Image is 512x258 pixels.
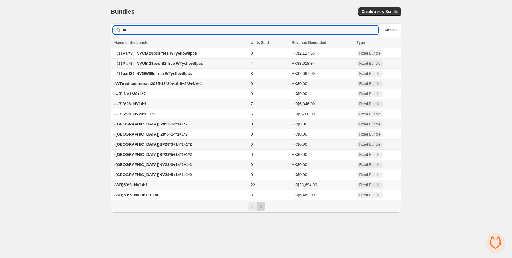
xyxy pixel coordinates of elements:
span: HK$2,127.66 [292,51,315,56]
span: Fixed Bundle [359,112,381,117]
span: ([GEOGRAPHIC_DATA])NV28*5+14*1+1*2 [114,172,192,177]
span: HK$0.00 [292,132,307,137]
span: Revenue Generated [292,40,326,46]
span: Fixed Bundle [359,91,381,96]
span: HK$0.00 [292,172,307,177]
span: ([GEOGRAPHIC_DATA])BP28*5+14*1+1*2 [114,152,192,157]
span: Fixed Bundle [359,81,381,86]
span: 3 [251,193,253,197]
span: 3 [251,71,253,76]
span: （11Part3）NVCB 28pcs free WTyellow8pcs [114,51,197,56]
span: Fixed Bundle [359,172,381,177]
span: Fixed Bundle [359,152,381,157]
span: Fixed Bundle [359,61,381,66]
span: Fixed Bundle [359,71,381,76]
span: (WR)60*6+NV14*1+LZ50 [114,193,159,197]
span: Fixed Bundle [359,132,381,137]
span: Fixed Bundle [359,102,381,106]
button: Next [257,202,265,211]
span: 0 [251,132,253,137]
span: Fixed Bundle [359,193,381,198]
div: 开放式聊天 [486,233,505,252]
span: (UB)5*28+NV28*1+7*1 [114,112,155,116]
span: 22 [251,183,255,187]
span: 0 [251,152,253,157]
div: Name of the bundle [114,40,247,46]
span: （11Part3）NVUB 28pcs B2 free WTyellow8pcs [114,61,203,66]
span: (WT)red-counteract2025-12*24+16*8+2*2+NV*1 [114,81,202,86]
span: （11part3）NVGW60s free WTyellow8pcs [114,71,192,76]
div: Type [357,40,398,46]
span: Fixed Bundle [359,183,381,187]
button: Cancel [382,26,399,34]
span: Fixed Bundle [359,122,381,127]
span: Create a new Bundle [362,9,398,14]
span: Cancel [385,28,397,33]
span: 4 [251,61,253,66]
nav: Pagination [111,200,401,213]
span: HK$0.00 [292,152,307,157]
span: 0 [251,172,253,177]
span: 7 [251,102,253,106]
span: HK$3,618.34 [292,61,315,66]
span: 0 [251,91,253,96]
span: HK$2,697.00 [292,71,315,76]
span: HK$6,462.00 [292,193,315,197]
span: Fixed Bundle [359,51,381,56]
span: 0 [251,81,253,86]
span: Fixed Bundle [359,162,381,167]
button: Units Sold [251,40,275,46]
span: ([GEOGRAPHIC_DATA])NV28*3+14*1+1*2 [114,162,192,167]
span: HK$0.00 [292,91,307,96]
span: 0 [251,162,253,167]
span: (WR)60*3+NV14*1 [114,183,148,187]
span: ([GEOGRAPHIC_DATA]) 28*3+14*1+1*2 [114,122,187,126]
span: ([GEOGRAPHIC_DATA])BP28*3+14*1+1*2 [114,142,192,147]
span: HK$0.00 [292,142,307,147]
span: (UB)3*28+NV14*1 [114,102,147,106]
span: 0 [251,122,253,126]
span: Fixed Bundle [359,142,381,147]
span: 3 [251,51,253,56]
span: Units Sold [251,40,269,46]
span: 6 [251,112,253,116]
span: HK$9,780.00 [292,112,315,116]
h1: Bundles [111,8,135,15]
span: HK$0.00 [292,81,307,86]
span: 0 [251,142,253,147]
span: HK$23,694.00 [292,183,317,187]
span: HK$0.00 [292,122,307,126]
span: HK$6,846.00 [292,102,315,106]
button: Revenue Generated [292,40,332,46]
span: ([GEOGRAPHIC_DATA]) 28*6+14*1+1*2 [114,132,187,137]
span: HK$0.00 [292,162,307,167]
button: Create a new Bundle [358,7,401,16]
span: (UB) NV1*28+1*7 [114,91,146,96]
